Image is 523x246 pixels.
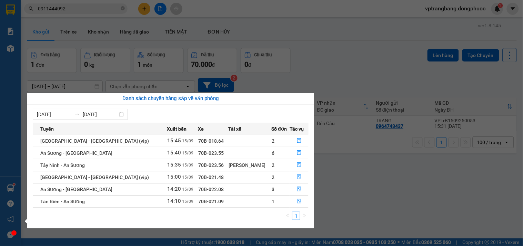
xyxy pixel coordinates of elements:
input: Đến ngày [83,111,118,118]
div: [PERSON_NAME] [229,161,271,169]
span: 70B-021.09 [198,199,224,204]
span: 14:10 [168,198,181,204]
span: file-done [297,162,302,168]
span: Tuyến [40,125,54,133]
span: left [286,214,290,218]
span: file-done [297,150,302,156]
span: 15/09 [182,187,194,192]
span: Tân Biên - An Sương [40,199,85,204]
li: Previous Page [284,212,292,220]
span: 2 [272,138,274,144]
span: 70B-018.64 [198,138,224,144]
span: swap-right [74,112,80,117]
span: 70B-022.08 [198,187,224,192]
a: 1 [292,212,300,220]
span: right [302,214,306,218]
li: 1 [292,212,300,220]
button: file-done [290,135,308,146]
span: file-done [297,174,302,180]
span: to [74,112,80,117]
span: 70B-023.55 [198,150,224,156]
button: file-done [290,160,308,171]
button: file-done [290,196,308,207]
input: Từ ngày [37,111,72,118]
span: 1 [272,199,274,204]
span: 15:35 [168,162,181,168]
button: right [300,212,309,220]
div: Danh sách chuyến hàng sắp về văn phòng [33,95,309,103]
button: file-done [290,148,308,159]
span: 15/09 [182,151,194,155]
button: file-done [290,184,308,195]
span: Tài xế [228,125,241,133]
span: Tác vụ [290,125,304,133]
span: 15:45 [168,138,181,144]
span: file-done [297,199,302,204]
span: 15/09 [182,199,194,204]
span: 15/09 [182,175,194,180]
span: 15:00 [168,174,181,180]
span: An Sương - [GEOGRAPHIC_DATA] [40,187,112,192]
span: [GEOGRAPHIC_DATA] - [GEOGRAPHIC_DATA] (vip) [40,174,149,180]
span: Xe [198,125,204,133]
span: Tây Ninh - An Sương [40,162,85,168]
span: 70B-021.48 [198,174,224,180]
span: 15/09 [182,163,194,168]
span: 2 [272,162,274,168]
span: Số đơn [271,125,287,133]
span: 3 [272,187,274,192]
li: Next Page [300,212,309,220]
span: 14:20 [168,186,181,192]
span: file-done [297,138,302,144]
span: file-done [297,187,302,192]
span: An Sương - [GEOGRAPHIC_DATA] [40,150,112,156]
button: left [284,212,292,220]
span: Xuất bến [167,125,187,133]
span: 2 [272,174,274,180]
span: 70B-023.56 [198,162,224,168]
span: 15/09 [182,139,194,143]
span: 6 [272,150,274,156]
button: file-done [290,172,308,183]
span: 15:40 [168,150,181,156]
span: [GEOGRAPHIC_DATA] - [GEOGRAPHIC_DATA] (vip) [40,138,149,144]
